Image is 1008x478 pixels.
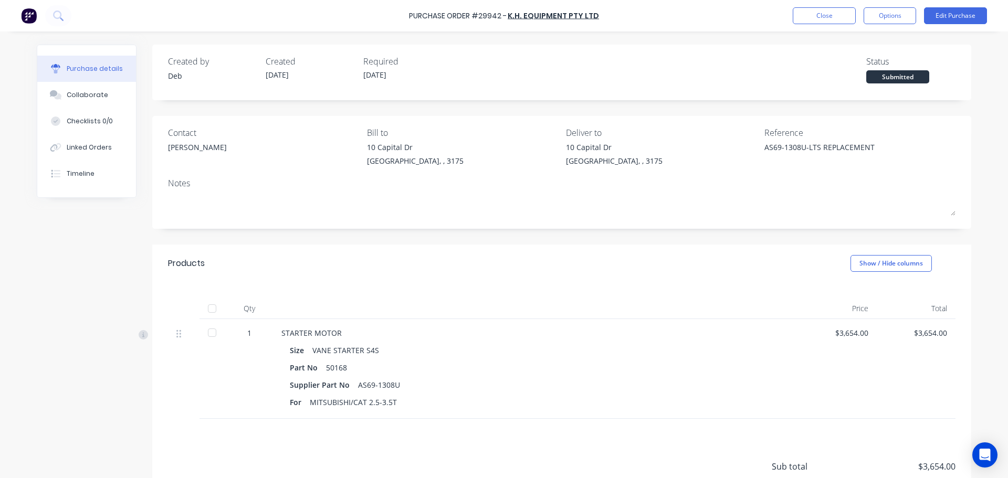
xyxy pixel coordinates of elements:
div: Qty [226,298,273,319]
button: Options [864,7,916,24]
span: Sub total [772,460,850,473]
div: Required [363,55,453,68]
div: MITSUBISHI/CAT 2.5-3.5T [310,395,397,410]
div: Purchase details [67,64,123,73]
div: Checklists 0/0 [67,116,113,126]
div: Total [877,298,955,319]
div: Collaborate [67,90,108,100]
div: STARTER MOTOR [281,327,790,338]
div: Part No [290,360,326,375]
div: 10 Capital Dr [566,142,663,153]
img: Factory [21,8,37,24]
div: Products [168,257,205,270]
div: Purchase Order #29942 - [409,10,507,22]
div: Deb [168,70,257,81]
div: Deliver to [566,126,757,139]
div: For [290,395,310,410]
div: $3,654.00 [885,327,947,338]
div: 50168 [326,360,347,375]
button: Show / Hide columns [850,255,932,272]
button: Edit Purchase [924,7,987,24]
div: VANE STARTER S4S [312,343,379,358]
div: Reference [764,126,955,139]
div: Created [266,55,355,68]
div: Timeline [67,169,94,178]
div: $3,654.00 [806,327,868,338]
button: Checklists 0/0 [37,108,136,134]
div: Size [290,343,312,358]
div: [GEOGRAPHIC_DATA], , 3175 [367,155,464,166]
button: Timeline [37,161,136,187]
button: Close [793,7,856,24]
div: Created by [168,55,257,68]
div: 1 [234,327,265,338]
div: Submitted [866,70,929,83]
div: [GEOGRAPHIC_DATA], , 3175 [566,155,663,166]
div: AS69-1308U [358,377,400,392]
textarea: AS69-1308U-LTS REPLACEMENT [764,142,896,165]
div: Open Intercom Messenger [972,442,997,468]
div: Supplier Part No [290,377,358,392]
button: Collaborate [37,82,136,108]
div: Status [866,55,955,68]
span: $3,654.00 [850,460,955,473]
div: Contact [168,126,359,139]
div: Linked Orders [67,143,112,152]
div: Bill to [367,126,558,139]
div: Price [798,298,877,319]
div: 10 Capital Dr [367,142,464,153]
div: Notes [168,177,955,189]
a: K.H. EQUIPMENT PTY LTD [508,10,599,21]
button: Linked Orders [37,134,136,161]
button: Purchase details [37,56,136,82]
div: [PERSON_NAME] [168,142,227,153]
